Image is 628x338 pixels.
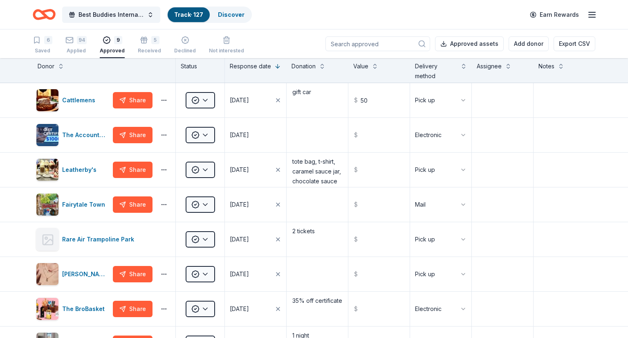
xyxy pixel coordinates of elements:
div: Declined [174,47,196,54]
div: [DATE] [230,200,249,210]
textarea: 35% off certificate [287,293,347,325]
button: [DATE] [225,83,286,117]
div: Received [138,47,161,54]
button: [DATE] [225,257,286,291]
button: [DATE] [225,222,286,257]
div: Leatherby's [62,165,100,175]
div: [DATE] [230,165,249,175]
textarea: tote bag, t-shirt, caramel sauce jar, chocolate sauce jar, & a $25 gift card [287,153,347,186]
img: Image for The Accounting Doctor [36,124,58,146]
div: Applied [65,47,87,54]
button: Image for Leatherby'sLeatherby's [36,158,110,181]
div: Donor [38,61,54,71]
div: [DATE] [230,269,249,279]
img: Image for Leatherby's [36,159,58,181]
button: 94Applied [65,33,87,58]
button: Share [113,266,153,282]
button: [DATE] [225,153,286,187]
button: Image for Kendra Scott[PERSON_NAME] [36,263,110,286]
input: Search approved [325,36,430,51]
div: Assignee [477,61,502,71]
button: Not interested [209,33,244,58]
button: [DATE] [225,118,286,152]
div: 6 [44,36,52,44]
a: Track· 127 [174,11,203,18]
div: [PERSON_NAME] [62,269,110,279]
div: Response date [230,61,271,71]
div: Cattlemens [62,95,99,105]
div: Approved [100,47,125,54]
a: Earn Rewards [525,7,584,22]
button: Approved assets [435,36,504,51]
button: Share [113,92,153,108]
button: Image for Fairytale TownFairytale Town [36,193,110,216]
button: Best Buddies International, [GEOGRAPHIC_DATA], Champion of the Year Gala [62,7,160,23]
textarea: 2 tickets [287,223,347,256]
div: Value [353,61,368,71]
button: [DATE] [225,187,286,222]
div: Donation [292,61,316,71]
div: [DATE] [230,95,249,105]
div: 94 [77,36,87,44]
button: Image for CattlemensCattlemens [36,89,110,112]
div: Delivery method [415,61,457,81]
button: Export CSV [554,36,595,51]
div: Fairytale Town [62,200,108,210]
div: [DATE] [230,130,249,140]
button: Share [113,196,153,213]
div: Not interested [209,47,244,54]
button: [DATE] [225,292,286,326]
div: [DATE] [230,234,249,244]
img: Image for The BroBasket [36,298,58,320]
div: Notes [538,61,554,71]
button: 6Saved [33,33,52,58]
button: Share [113,127,153,143]
img: Image for Kendra Scott [36,263,58,285]
button: Image for The Accounting DoctorThe Accounting Doctor [36,124,110,146]
div: Saved [33,47,52,54]
span: Best Buddies International, [GEOGRAPHIC_DATA], Champion of the Year Gala [78,10,144,20]
div: [DATE] [230,304,249,314]
textarea: gift car [287,84,347,117]
div: Status [176,58,225,83]
div: 9 [114,36,122,44]
button: Declined [174,33,196,58]
button: Rare Air Trampoline Park [36,228,169,251]
button: Add donor [509,36,549,51]
div: Rare Air Trampoline Park [62,234,137,244]
div: The BroBasket [62,304,108,314]
button: 9Approved [100,33,125,58]
div: 5 [151,36,159,44]
a: Discover [218,11,244,18]
a: Home [33,5,56,24]
button: Share [113,162,153,178]
button: Share [113,301,153,317]
img: Image for Cattlemens [36,89,58,111]
button: Image for The BroBasketThe BroBasket [36,297,110,320]
button: Track· 127Discover [167,7,252,23]
div: The Accounting Doctor [62,130,110,140]
img: Image for Fairytale Town [36,194,58,216]
button: 5Received [138,33,161,58]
